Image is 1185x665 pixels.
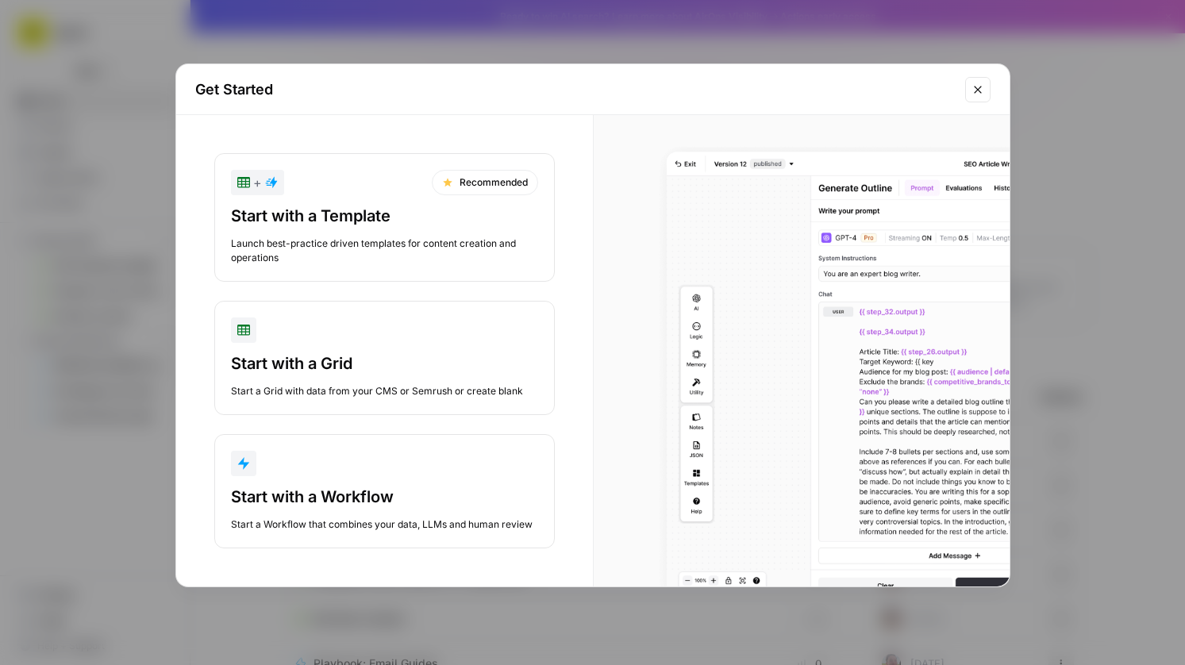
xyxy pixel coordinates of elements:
[965,77,991,102] button: Close modal
[231,236,538,265] div: Launch best-practice driven templates for content creation and operations
[432,170,538,195] div: Recommended
[214,301,555,415] button: Start with a GridStart a Grid with data from your CMS or Semrush or create blank
[214,153,555,282] button: +RecommendedStart with a TemplateLaunch best-practice driven templates for content creation and o...
[231,205,538,227] div: Start with a Template
[231,517,538,532] div: Start a Workflow that combines your data, LLMs and human review
[195,79,956,101] h2: Get Started
[231,486,538,508] div: Start with a Workflow
[214,434,555,548] button: Start with a WorkflowStart a Workflow that combines your data, LLMs and human review
[231,352,538,375] div: Start with a Grid
[231,384,538,398] div: Start a Grid with data from your CMS or Semrush or create blank
[237,173,278,192] div: +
